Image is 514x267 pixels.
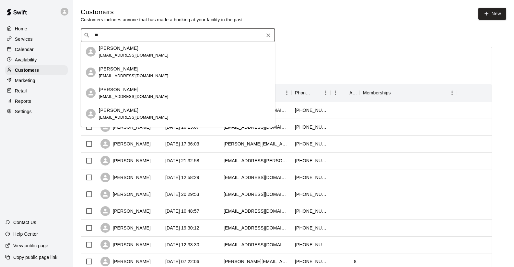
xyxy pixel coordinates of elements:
p: Services [15,36,33,42]
button: Menu [282,88,292,98]
h5: Customers [81,8,244,16]
button: Sort [312,88,321,97]
a: Home [5,24,68,34]
div: ocampo.paula@gmail.com [224,258,288,265]
div: 8 [354,258,356,265]
div: [PERSON_NAME] [100,122,151,132]
a: Customers [5,65,68,75]
span: [EMAIL_ADDRESS][DOMAIN_NAME] [99,94,169,99]
div: [PERSON_NAME] [100,173,151,182]
div: Trevor Letschert [86,88,96,98]
a: Calendar [5,45,68,54]
button: Clear [264,31,273,40]
div: sarahqingma@gmail.com [224,191,288,198]
div: +18132709502 [295,191,327,198]
p: View public page [13,242,48,249]
p: Help Center [13,231,38,237]
p: Availability [15,57,37,63]
div: Trudo Letschert [86,109,96,119]
div: +17703660001 [295,141,327,147]
a: Reports [5,96,68,106]
div: +16107243577 [295,241,327,248]
p: Calendar [15,46,34,53]
a: Settings [5,107,68,116]
div: +19417800836 [295,124,327,130]
p: Reports [15,98,31,104]
div: [PERSON_NAME] [100,156,151,166]
div: 2025-10-02 10:48:57 [165,208,199,214]
div: 2025-10-09 21:32:58 [165,157,199,164]
a: Marketing [5,76,68,85]
p: [PERSON_NAME] [99,66,138,72]
div: dianem1979@yahoo.com [224,208,288,214]
div: [PERSON_NAME] [100,189,151,199]
button: Menu [447,88,457,98]
button: Sort [391,88,400,97]
div: Age [349,84,356,102]
div: +19417269996 [295,157,327,164]
div: 2025-09-28 12:33:30 [165,241,199,248]
div: Email [220,84,292,102]
p: Marketing [15,77,35,84]
div: 2025-10-12 10:13:07 [165,124,199,130]
div: Memberships [360,84,457,102]
div: +19157994940 [295,208,327,214]
p: Settings [15,108,32,115]
div: steph.strayer@gmail.com [224,157,288,164]
div: +14808687800 [295,107,327,113]
span: [EMAIL_ADDRESS][DOMAIN_NAME] [99,115,169,120]
div: Trudo Letschert [86,68,96,77]
div: 2025-09-27 07:22:06 [165,258,199,265]
a: New [478,8,506,20]
div: +17276142728 [295,225,327,231]
div: +14404542068 [295,258,327,265]
div: Phone Number [295,84,312,102]
div: 2025-10-11 17:36:03 [165,141,199,147]
div: whitneymayes31@gmail.com [224,225,288,231]
div: 2025-09-30 19:30:12 [165,225,199,231]
div: Memberships [363,84,391,102]
div: [PERSON_NAME] [100,223,151,233]
button: Menu [321,88,331,98]
div: 2025-10-03 20:29:53 [165,191,199,198]
div: cory.gibson9@gmail.com [224,141,288,147]
button: Menu [331,88,340,98]
div: 2025-10-06 12:58:29 [165,174,199,181]
p: Retail [15,88,27,94]
span: [EMAIL_ADDRESS][DOMAIN_NAME] [99,74,169,78]
div: [PERSON_NAME] [100,257,151,266]
div: amnowak0221@gmail.com [224,241,288,248]
div: +18123204998 [295,174,327,181]
div: gbelkins@gmail.com [224,174,288,181]
p: Customers includes anyone that has made a booking at your facility in the past. [81,16,244,23]
div: Phone Number [292,84,331,102]
p: [PERSON_NAME] [99,86,138,93]
div: aday149@gmail.com [224,124,288,130]
div: Search customers by name or email [81,29,275,42]
p: Home [15,26,27,32]
p: [PERSON_NAME] [99,45,138,52]
div: [PERSON_NAME] [100,139,151,149]
a: Services [5,34,68,44]
p: [PERSON_NAME] [99,107,138,114]
div: Trudo Letschert [86,47,96,57]
p: Copy public page link [13,254,57,261]
span: [EMAIL_ADDRESS][DOMAIN_NAME] [99,53,169,58]
div: [PERSON_NAME] [100,206,151,216]
div: Age [331,84,360,102]
div: [PERSON_NAME] [100,240,151,250]
button: Sort [340,88,349,97]
a: Availability [5,55,68,65]
a: Retail [5,86,68,96]
p: Contact Us [13,219,36,226]
p: Customers [15,67,39,73]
